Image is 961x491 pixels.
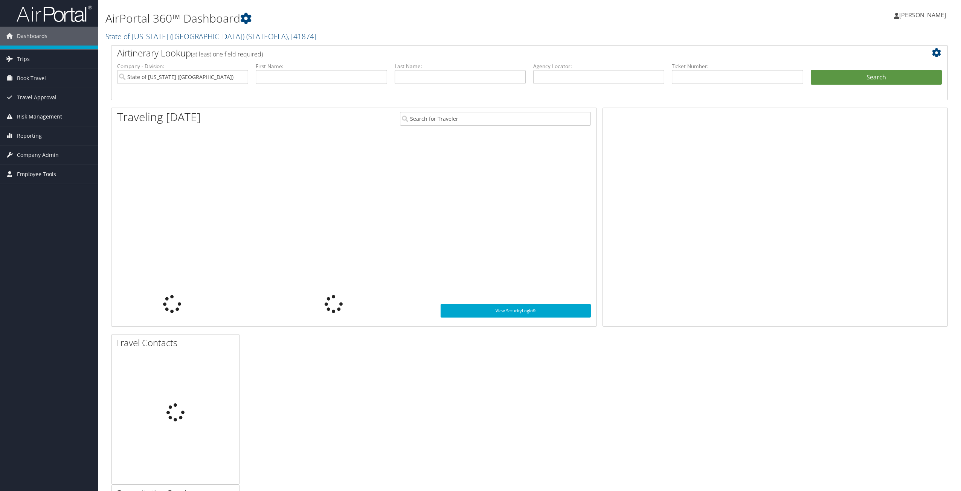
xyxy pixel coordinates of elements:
span: Book Travel [17,69,46,88]
span: Trips [17,50,30,68]
h2: Travel Contacts [116,336,239,349]
img: airportal-logo.png [17,5,92,23]
h1: Traveling [DATE] [117,109,201,125]
span: Employee Tools [17,165,56,184]
span: Dashboards [17,27,47,46]
button: Search [811,70,942,85]
span: (at least one field required) [191,50,263,58]
a: View SecurityLogic® [441,304,591,318]
h1: AirPortal 360™ Dashboard [105,11,671,26]
a: State of [US_STATE] ([GEOGRAPHIC_DATA]) [105,31,316,41]
h2: Airtinerary Lookup [117,47,872,59]
a: [PERSON_NAME] [894,4,953,26]
span: Company Admin [17,146,59,164]
span: [PERSON_NAME] [899,11,946,19]
label: First Name: [256,62,387,70]
span: Risk Management [17,107,62,126]
label: Last Name: [395,62,526,70]
span: Travel Approval [17,88,56,107]
span: , [ 41874 ] [288,31,316,41]
label: Agency Locator: [533,62,664,70]
label: Ticket Number: [672,62,803,70]
input: Search for Traveler [400,112,591,126]
label: Company - Division: [117,62,248,70]
span: ( STATEOFLA ) [246,31,288,41]
span: Reporting [17,126,42,145]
